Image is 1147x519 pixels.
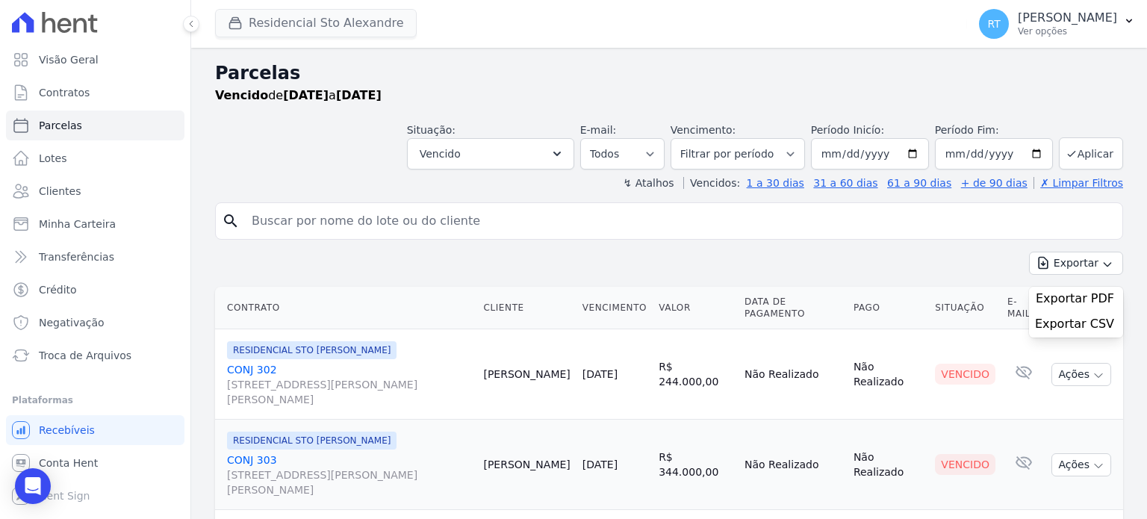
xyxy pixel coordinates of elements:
[987,19,1000,29] span: RT
[582,368,618,380] a: [DATE]
[671,124,736,136] label: Vencimento:
[747,177,804,189] a: 1 a 30 dias
[6,45,184,75] a: Visão Geral
[653,287,739,329] th: Valor
[227,377,471,407] span: [STREET_ADDRESS][PERSON_NAME][PERSON_NAME]
[215,88,268,102] strong: Vencido
[243,206,1116,236] input: Buscar por nome do lote ou do cliente
[227,432,397,450] span: RESIDENCIAL STO [PERSON_NAME]
[935,454,995,475] div: Vencido
[39,315,105,330] span: Negativação
[39,249,114,264] span: Transferências
[407,124,456,136] label: Situação:
[848,420,929,510] td: Não Realizado
[39,348,131,363] span: Troca de Arquivos
[283,88,329,102] strong: [DATE]
[215,9,417,37] button: Residencial Sto Alexandre
[39,85,90,100] span: Contratos
[887,177,951,189] a: 61 a 90 dias
[12,391,178,409] div: Plataformas
[683,177,740,189] label: Vencidos:
[477,329,576,420] td: [PERSON_NAME]
[935,364,995,385] div: Vencido
[811,124,884,136] label: Período Inicío:
[576,287,653,329] th: Vencimento
[215,287,477,329] th: Contrato
[215,60,1123,87] h2: Parcelas
[6,415,184,445] a: Recebíveis
[6,341,184,370] a: Troca de Arquivos
[961,177,1028,189] a: + de 90 dias
[6,242,184,272] a: Transferências
[39,423,95,438] span: Recebíveis
[848,329,929,420] td: Não Realizado
[6,448,184,478] a: Conta Hent
[848,287,929,329] th: Pago
[477,420,576,510] td: [PERSON_NAME]
[227,467,471,497] span: [STREET_ADDRESS][PERSON_NAME][PERSON_NAME]
[739,420,848,510] td: Não Realizado
[929,287,1001,329] th: Situação
[6,176,184,206] a: Clientes
[623,177,674,189] label: ↯ Atalhos
[477,287,576,329] th: Cliente
[1033,177,1123,189] a: ✗ Limpar Filtros
[1029,252,1123,275] button: Exportar
[15,468,51,504] div: Open Intercom Messenger
[1001,287,1045,329] th: E-mail
[1035,317,1117,335] a: Exportar CSV
[215,87,382,105] p: de a
[1051,453,1111,476] button: Ações
[420,145,461,163] span: Vencido
[39,52,99,67] span: Visão Geral
[1059,137,1123,170] button: Aplicar
[739,287,848,329] th: Data de Pagamento
[739,329,848,420] td: Não Realizado
[813,177,877,189] a: 31 a 60 dias
[653,329,739,420] td: R$ 244.000,00
[407,138,574,170] button: Vencido
[6,209,184,239] a: Minha Carteira
[39,282,77,297] span: Crédito
[1018,25,1117,37] p: Ver opções
[1035,317,1114,332] span: Exportar CSV
[1018,10,1117,25] p: [PERSON_NAME]
[39,184,81,199] span: Clientes
[222,212,240,230] i: search
[1051,363,1111,386] button: Ações
[39,118,82,133] span: Parcelas
[967,3,1147,45] button: RT [PERSON_NAME] Ver opções
[580,124,617,136] label: E-mail:
[39,456,98,470] span: Conta Hent
[935,122,1053,138] label: Período Fim:
[336,88,382,102] strong: [DATE]
[227,341,397,359] span: RESIDENCIAL STO [PERSON_NAME]
[39,217,116,231] span: Minha Carteira
[39,151,67,166] span: Lotes
[653,420,739,510] td: R$ 344.000,00
[6,111,184,140] a: Parcelas
[6,78,184,108] a: Contratos
[6,143,184,173] a: Lotes
[227,453,471,497] a: CONJ 303[STREET_ADDRESS][PERSON_NAME][PERSON_NAME]
[6,275,184,305] a: Crédito
[6,308,184,338] a: Negativação
[227,362,471,407] a: CONJ 302[STREET_ADDRESS][PERSON_NAME][PERSON_NAME]
[582,459,618,470] a: [DATE]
